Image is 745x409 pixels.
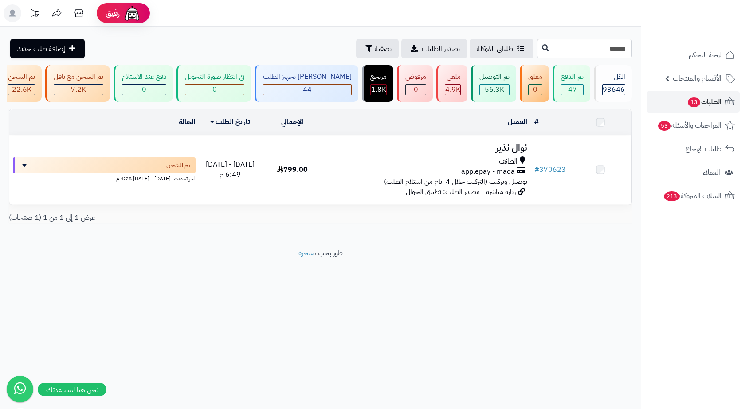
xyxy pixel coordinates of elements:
span: تم الشحن [166,161,190,170]
a: الإجمالي [281,117,303,127]
a: تم التوصيل 56.3K [469,65,518,102]
div: اخر تحديث: [DATE] - [DATE] 1:28 م [13,173,196,183]
span: 213 [664,191,680,201]
span: المراجعات والأسئلة [657,119,721,132]
a: متجرة [298,248,314,258]
div: 47 [561,85,583,95]
a: مرفوض 0 [395,65,435,102]
a: ملغي 4.9K [435,65,469,102]
div: 0 [185,85,244,95]
div: تم الشحن [8,72,35,82]
div: الكل [602,72,625,82]
span: 93646 [603,84,625,95]
div: 0 [122,85,166,95]
span: 7.2K [71,84,86,95]
img: ai-face.png [123,4,141,22]
a: العملاء [647,162,740,183]
span: 4.9K [445,84,460,95]
div: تم التوصيل [479,72,510,82]
div: [PERSON_NAME] تجهيز الطلب [263,72,352,82]
span: لوحة التحكم [689,49,721,61]
span: 0 [212,84,217,95]
span: الطائف [499,156,518,167]
div: عرض 1 إلى 1 من 1 (1 صفحات) [2,213,321,223]
a: الحالة [179,117,196,127]
img: logo-2.png [685,25,737,43]
span: 799.00 [277,164,308,175]
a: مرتجع 1.8K [360,65,395,102]
span: 22.6K [12,84,31,95]
div: مرفوض [405,72,426,82]
div: ملغي [445,72,461,82]
a: السلات المتروكة213 [647,185,740,206]
span: زيارة مباشرة - مصدر الطلب: تطبيق الجوال [406,187,516,197]
a: تاريخ الطلب [210,117,251,127]
span: رفيق [106,8,120,19]
a: تم الشحن مع ناقل 7.2K [43,65,112,102]
div: 0 [406,85,426,95]
a: الكل93646 [592,65,634,102]
a: دفع عند الاستلام 0 [112,65,175,102]
div: 4945 [445,85,460,95]
span: 13 [688,97,700,107]
div: مرتجع [370,72,387,82]
span: طلباتي المُوكلة [477,43,513,54]
span: 44 [303,84,312,95]
a: في انتظار صورة التحويل 0 [175,65,253,102]
a: #370623 [534,164,566,175]
a: تحديثات المنصة [24,4,46,24]
span: applepay - mada [461,167,515,177]
span: إضافة طلب جديد [17,43,65,54]
span: الطلبات [687,96,721,108]
span: 0 [533,84,537,95]
button: تصفية [356,39,399,58]
div: 1794 [371,85,386,95]
a: معلق 0 [518,65,551,102]
span: توصيل وتركيب (التركيب خلال 4 ايام من استلام الطلب) [384,176,527,187]
span: 0 [142,84,146,95]
a: # [534,117,539,127]
div: 0 [529,85,542,95]
span: تصفية [375,43,392,54]
div: في انتظار صورة التحويل [185,72,244,82]
span: 0 [414,84,418,95]
span: 53 [658,121,670,131]
span: [DATE] - [DATE] 6:49 م [206,159,255,180]
h3: نوال نذير [327,143,527,153]
a: الطلبات13 [647,91,740,113]
span: تصدير الطلبات [422,43,460,54]
a: تم الدفع 47 [551,65,592,102]
div: تم الدفع [561,72,584,82]
div: دفع عند الاستلام [122,72,166,82]
div: 7223 [54,85,103,95]
a: [PERSON_NAME] تجهيز الطلب 44 [253,65,360,102]
a: إضافة طلب جديد [10,39,85,58]
a: تصدير الطلبات [401,39,467,58]
div: 22605 [8,85,35,95]
a: طلبات الإرجاع [647,138,740,160]
a: طلباتي المُوكلة [470,39,533,58]
a: العميل [508,117,527,127]
a: لوحة التحكم [647,44,740,66]
div: 44 [263,85,351,95]
span: السلات المتروكة [663,190,721,202]
div: معلق [528,72,542,82]
span: 56.3K [485,84,504,95]
span: طلبات الإرجاع [686,143,721,155]
div: تم الشحن مع ناقل [54,72,103,82]
span: العملاء [703,166,720,179]
span: 47 [568,84,577,95]
span: # [534,164,539,175]
span: الأقسام والمنتجات [673,72,721,85]
span: 1.8K [371,84,386,95]
div: 56317 [480,85,509,95]
a: المراجعات والأسئلة53 [647,115,740,136]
